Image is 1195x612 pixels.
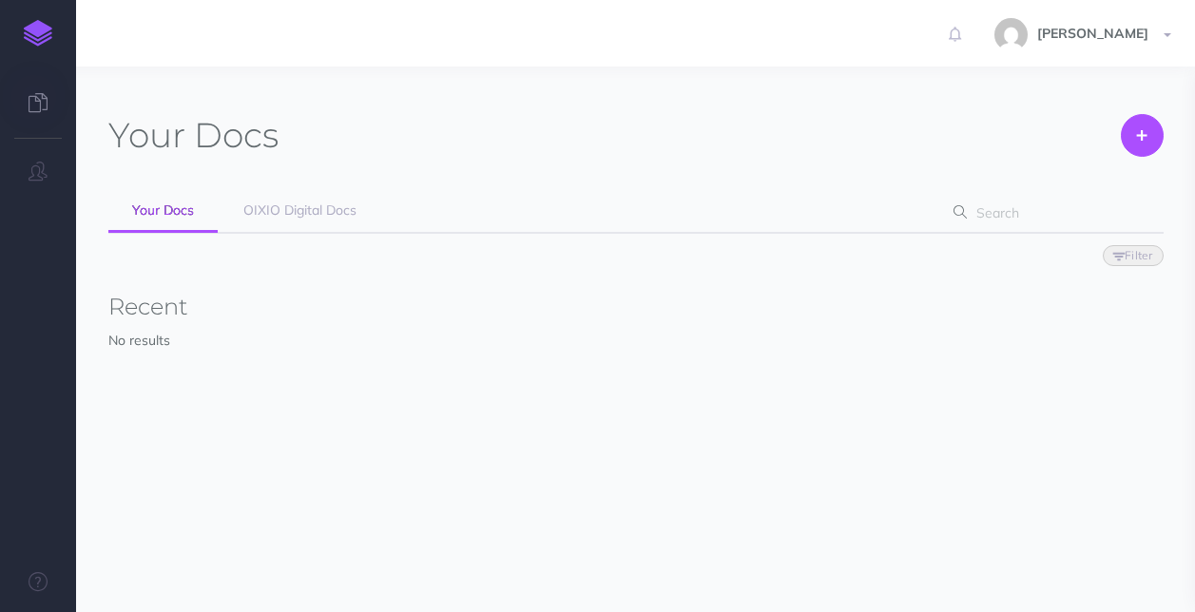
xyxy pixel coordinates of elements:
a: Your Docs [108,190,218,233]
a: OIXIO Digital Docs [220,190,380,232]
span: Your Docs [132,201,194,219]
img: 986343b1537ab5e6f2f7b14bb58b00bb.jpg [994,18,1028,51]
p: No results [108,330,1164,351]
input: Search [971,196,1133,230]
span: [PERSON_NAME] [1028,25,1158,42]
button: Filter [1103,245,1164,266]
h3: Recent [108,295,1164,319]
span: OIXIO Digital Docs [243,201,357,219]
span: Your [108,114,185,156]
h1: Docs [108,114,279,157]
img: logo-mark.svg [24,20,52,47]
